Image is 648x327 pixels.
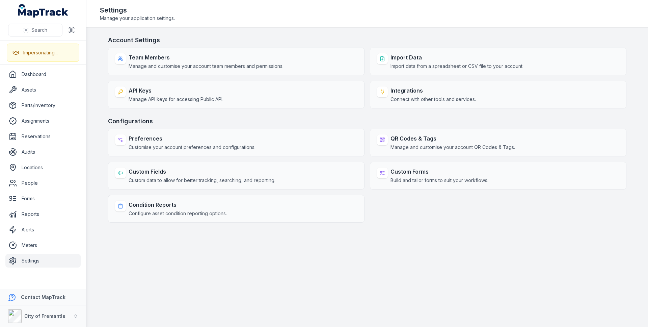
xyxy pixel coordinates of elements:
a: MapTrack [18,4,69,18]
span: Connect with other tools and services. [390,96,476,103]
strong: Condition Reports [129,201,227,209]
span: Manage and customise your account team members and permissions. [129,63,283,70]
a: Alerts [5,223,81,236]
a: Forms [5,192,81,205]
strong: Import Data [390,53,523,61]
span: Build and tailor forms to suit your workflows. [390,177,488,184]
button: Search [8,24,62,36]
a: Import DataImport data from a spreadsheet or CSV file to your account. [370,48,626,75]
strong: Preferences [129,134,255,143]
span: Manage your application settings. [100,15,175,22]
a: Meters [5,238,81,252]
h3: Account Settings [108,35,626,45]
a: Custom FormsBuild and tailor forms to suit your workflows. [370,162,626,190]
a: Parts/Inventory [5,99,81,112]
a: Settings [5,254,81,268]
a: Audits [5,145,81,159]
span: Customise your account preferences and configurations. [129,144,255,151]
strong: Team Members [129,53,283,61]
div: Impersonating... [23,49,58,56]
a: Reports [5,207,81,221]
a: QR Codes & TagsManage and customise your account QR Codes & Tags. [370,129,626,156]
span: Manage and customise your account QR Codes & Tags. [390,144,515,151]
h3: Configurations [108,117,626,126]
a: People [5,176,81,190]
h2: Settings [100,5,175,15]
strong: City of Fremantle [24,313,65,319]
a: Dashboard [5,68,81,81]
strong: QR Codes & Tags [390,134,515,143]
a: Assignments [5,114,81,128]
span: Import data from a spreadsheet or CSV file to your account. [390,63,523,70]
a: PreferencesCustomise your account preferences and configurations. [108,129,364,156]
a: API KeysManage API keys for accessing Public API. [108,81,364,108]
a: IntegrationsConnect with other tools and services. [370,81,626,108]
strong: Integrations [390,86,476,95]
a: Team MembersManage and customise your account team members and permissions. [108,48,364,75]
span: Configure asset condition reporting options. [129,210,227,217]
span: Search [31,27,47,33]
a: Locations [5,161,81,174]
strong: Custom Forms [390,168,488,176]
strong: Custom Fields [129,168,275,176]
a: Condition ReportsConfigure asset condition reporting options. [108,195,364,223]
a: Custom FieldsCustom data to allow for better tracking, searching, and reporting. [108,162,364,190]
span: Manage API keys for accessing Public API. [129,96,223,103]
strong: API Keys [129,86,223,95]
span: Custom data to allow for better tracking, searching, and reporting. [129,177,275,184]
a: Assets [5,83,81,97]
strong: Contact MapTrack [21,294,65,300]
a: Reservations [5,130,81,143]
